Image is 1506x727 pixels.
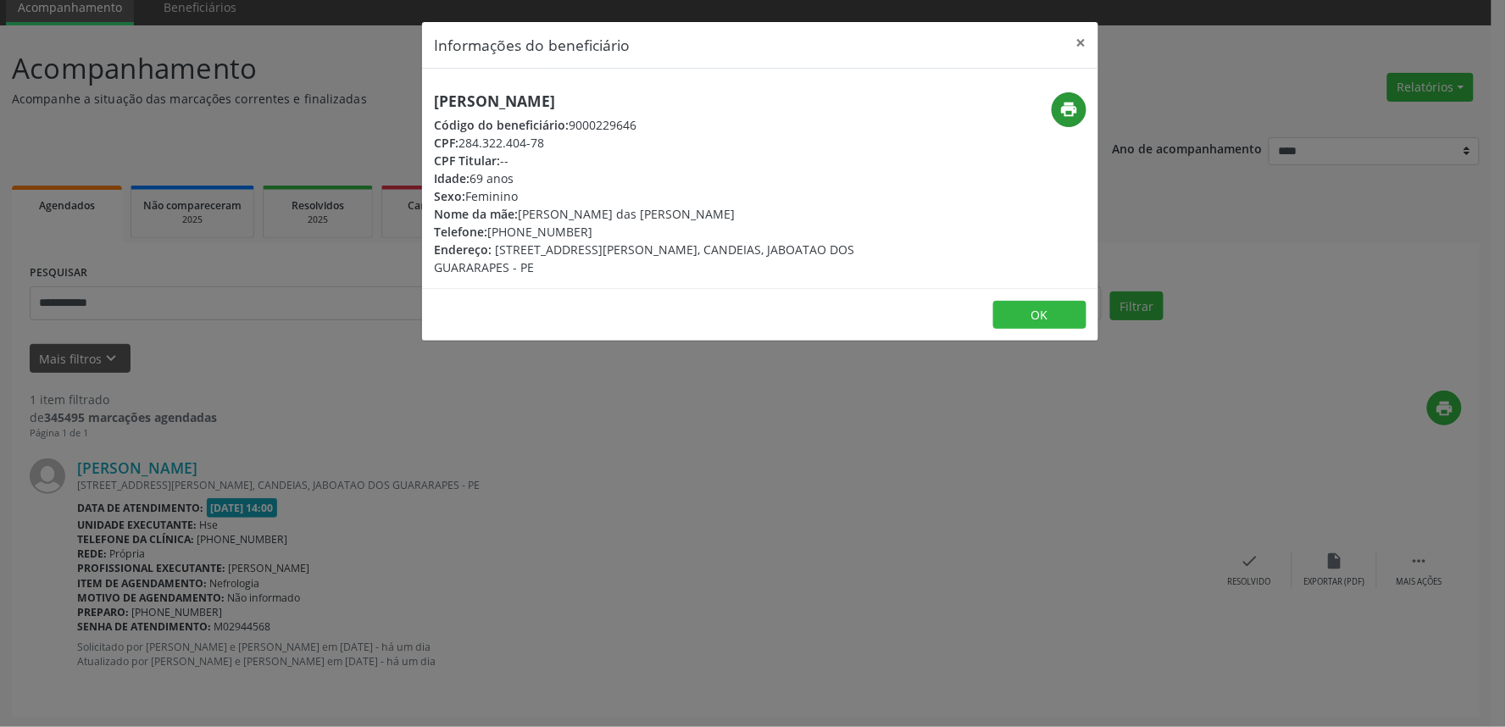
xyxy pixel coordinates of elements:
span: Nome da mãe: [434,206,518,222]
button: print [1052,92,1086,127]
button: OK [993,301,1086,330]
div: 284.322.404-78 [434,134,861,152]
div: Feminino [434,187,861,205]
h5: Informações do beneficiário [434,34,630,56]
i: print [1060,100,1079,119]
span: Código do beneficiário: [434,117,569,133]
span: CPF: [434,135,458,151]
span: CPF Titular: [434,153,500,169]
span: Sexo: [434,188,465,204]
span: Endereço: [434,241,492,258]
div: [PERSON_NAME] das [PERSON_NAME] [434,205,861,223]
button: Close [1064,22,1098,64]
span: Telefone: [434,224,487,240]
div: [PHONE_NUMBER] [434,223,861,241]
span: [STREET_ADDRESS][PERSON_NAME], CANDEIAS, JABOATAO DOS GUARARAPES - PE [434,241,854,275]
div: -- [434,152,861,169]
span: Idade: [434,170,470,186]
div: 69 anos [434,169,861,187]
h5: [PERSON_NAME] [434,92,861,110]
div: 9000229646 [434,116,861,134]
